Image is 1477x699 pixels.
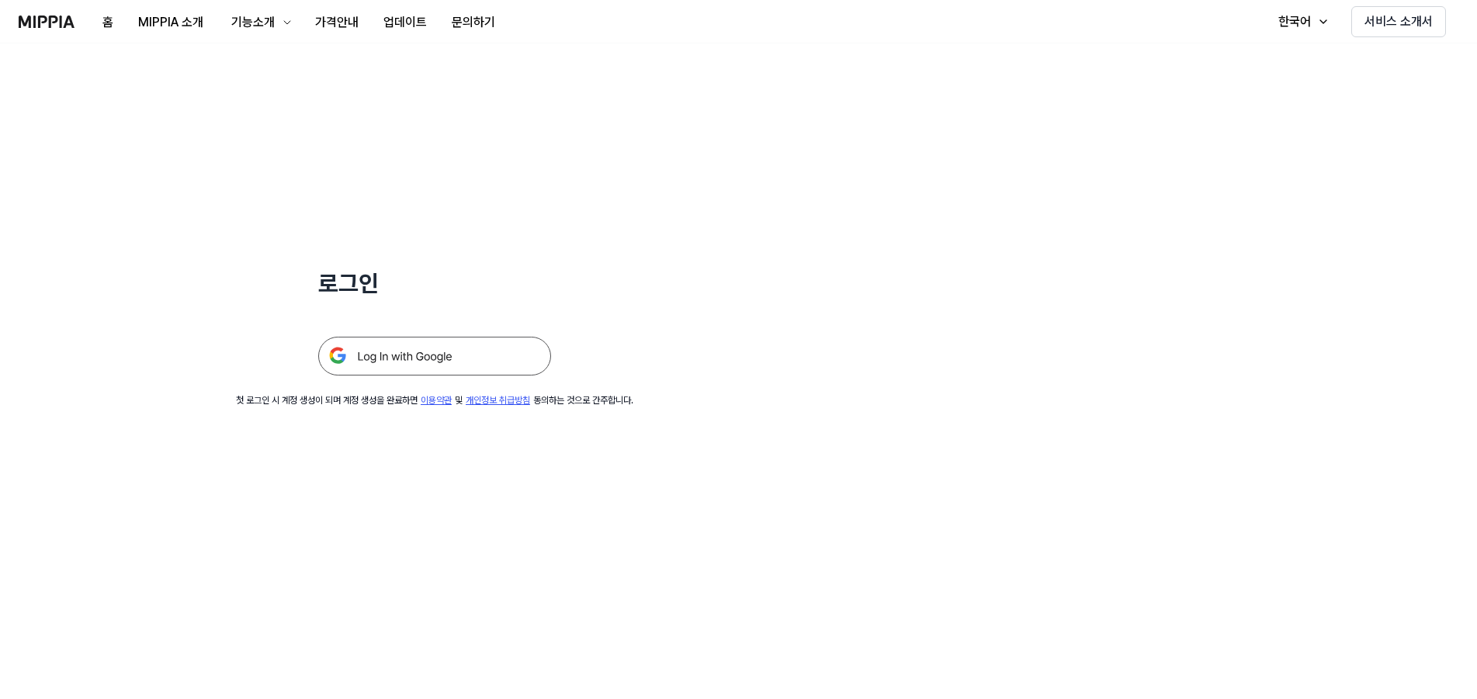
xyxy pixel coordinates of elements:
div: 기능소개 [228,13,278,32]
div: 한국어 [1275,12,1314,31]
button: 홈 [90,7,126,38]
button: 문의하기 [439,7,508,38]
h1: 로그인 [318,267,551,299]
div: 첫 로그인 시 계정 생성이 되며 계정 생성을 완료하면 및 동의하는 것으로 간주합니다. [236,394,633,407]
button: 기능소개 [216,7,303,38]
a: 이용약관 [421,395,452,406]
button: MIPPIA 소개 [126,7,216,38]
button: 가격안내 [303,7,371,38]
img: 구글 로그인 버튼 [318,337,551,375]
img: logo [19,16,75,28]
button: 서비스 소개서 [1351,6,1446,37]
a: 업데이트 [371,1,439,43]
button: 업데이트 [371,7,439,38]
button: 한국어 [1263,6,1339,37]
a: 개인정보 취급방침 [466,395,530,406]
